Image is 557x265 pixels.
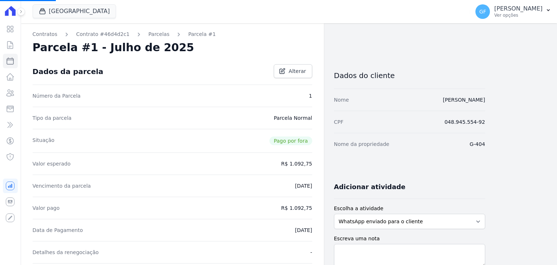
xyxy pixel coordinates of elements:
[281,160,312,167] dd: R$ 1.092,75
[33,136,55,145] dt: Situação
[445,118,485,126] dd: 048.945.554-92
[33,41,194,54] h2: Parcela #1 - Julho de 2025
[310,249,312,256] dd: -
[479,9,486,14] span: GF
[33,182,91,189] dt: Vencimento da parcela
[443,97,485,103] a: [PERSON_NAME]
[334,235,485,242] label: Escreva uma nota
[470,1,557,22] button: GF [PERSON_NAME] Ver opções
[33,204,60,212] dt: Valor pago
[334,183,405,191] h3: Adicionar atividade
[76,30,129,38] a: Contrato #46d4d2c1
[309,92,312,99] dd: 1
[334,71,485,80] h3: Dados do cliente
[33,4,116,18] button: [GEOGRAPHIC_DATA]
[274,64,312,78] a: Alterar
[289,68,306,75] span: Alterar
[33,249,99,256] dt: Detalhes da renegociação
[494,5,542,12] p: [PERSON_NAME]
[334,140,389,148] dt: Nome da propriedade
[334,96,349,103] dt: Nome
[295,182,312,189] dd: [DATE]
[33,67,103,76] div: Dados da parcela
[295,227,312,234] dd: [DATE]
[33,160,71,167] dt: Valor esperado
[274,114,312,122] dd: Parcela Normal
[148,30,169,38] a: Parcelas
[188,30,216,38] a: Parcela #1
[33,114,72,122] dt: Tipo da parcela
[33,227,83,234] dt: Data de Pagamento
[334,205,485,212] label: Escolha a atividade
[33,30,312,38] nav: Breadcrumb
[494,12,542,18] p: Ver opções
[470,140,485,148] dd: G-404
[269,136,312,145] span: Pago por fora
[33,30,57,38] a: Contratos
[281,204,312,212] dd: R$ 1.092,75
[33,92,81,99] dt: Número da Parcela
[334,118,343,126] dt: CPF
